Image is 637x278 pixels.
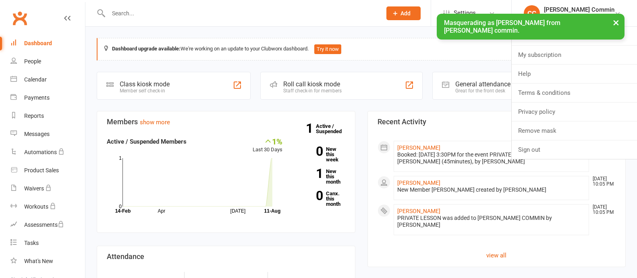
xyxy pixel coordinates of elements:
strong: Active / Suspended Members [107,138,187,145]
input: Search... [106,8,376,19]
div: Automations [24,149,57,155]
div: CC [524,5,540,21]
time: [DATE] 10:05 PM [589,176,615,187]
a: Terms & conditions [512,84,637,102]
a: Privacy policy [512,102,637,121]
div: 1% [253,137,282,146]
strong: 0 [295,190,323,202]
div: Workouts [24,203,48,210]
a: Product Sales [10,161,85,180]
div: Tasks [24,240,39,246]
a: view all [378,251,616,260]
a: Automations [10,143,85,161]
div: Last 30 Days [253,137,282,154]
h3: Attendance [107,253,345,261]
div: We're working on an update to your Clubworx dashboard. [97,38,626,61]
a: Waivers [10,180,85,198]
a: 0Canx. this month [295,191,345,207]
a: Workouts [10,198,85,216]
h3: Members [107,118,345,126]
a: Tasks [10,234,85,252]
div: Product Sales [24,167,59,173]
strong: 0 [295,145,323,157]
div: Great for the front desk [455,88,545,94]
a: What's New [10,252,85,270]
strong: Dashboard upgrade available: [112,46,181,52]
div: Assessments [24,222,64,228]
a: My subscription [512,46,637,64]
div: Messages [24,131,50,137]
h3: Recent Activity [378,118,616,126]
a: 0New this week [295,146,345,162]
a: [PERSON_NAME] [397,180,440,186]
a: Sign out [512,140,637,159]
button: Try it now [314,44,341,54]
div: Member self check-in [120,88,170,94]
div: [PERSON_NAME] Commin [544,6,614,13]
a: Calendar [10,71,85,89]
a: People [10,52,85,71]
div: Waivers [24,185,44,192]
a: Help [512,65,637,83]
a: show more [140,119,170,126]
a: Dashboard [10,34,85,52]
a: Payments [10,89,85,107]
time: [DATE] 10:05 PM [589,205,615,215]
span: Settings [454,4,476,22]
button: Add [386,6,421,20]
div: Reports [24,113,44,119]
a: 1Active / Suspended [316,117,351,140]
strong: 1 [306,122,316,134]
div: Booked: [DATE] 3:30PM for the event PRIVATE LESSON - Coach [PERSON_NAME] (45minutes), by [PERSON_... [397,151,586,165]
div: Staff check-in for members [283,88,342,94]
div: Class kiosk mode [120,80,170,88]
div: People [24,58,41,65]
a: 1New this month [295,169,345,184]
div: Payments [24,94,50,101]
a: Messages [10,125,85,143]
div: Dashboard [24,40,52,46]
div: Roll call kiosk mode [283,80,342,88]
div: General attendance kiosk mode [455,80,545,88]
div: New Member [PERSON_NAME] created by [PERSON_NAME] [397,186,586,193]
strong: 1 [295,167,323,180]
span: Add [400,10,411,17]
div: PRIVATE LESSON was added to [PERSON_NAME] COMMIN by [PERSON_NAME] [397,215,586,228]
button: × [609,14,623,31]
div: Calendar [24,76,47,83]
div: What's New [24,258,53,264]
a: Remove mask [512,121,637,140]
a: [PERSON_NAME] [397,144,440,151]
span: Masquerading as [PERSON_NAME] from [PERSON_NAME] commin. [444,19,560,34]
a: Assessments [10,216,85,234]
a: Clubworx [10,8,30,28]
a: [PERSON_NAME] [397,208,440,214]
div: [PERSON_NAME] commin [544,13,614,21]
a: Reports [10,107,85,125]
